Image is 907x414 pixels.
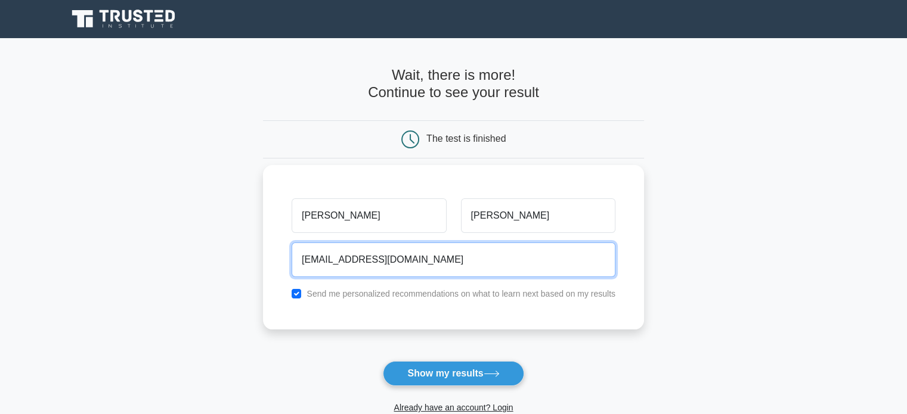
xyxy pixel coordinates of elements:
a: Already have an account? Login [394,403,513,412]
input: First name [292,198,446,233]
label: Send me personalized recommendations on what to learn next based on my results [307,289,615,298]
input: Email [292,242,615,277]
input: Last name [461,198,615,233]
h4: Wait, there is more! Continue to see your result [263,67,644,101]
button: Show my results [383,361,524,386]
div: The test is finished [426,133,506,144]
